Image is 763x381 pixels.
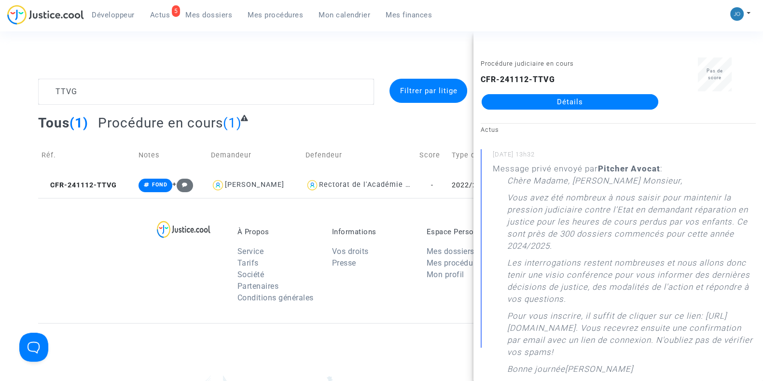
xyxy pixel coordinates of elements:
div: Domaine [50,57,74,63]
b: Pitcher Avocat [598,164,660,173]
span: Actus [150,11,170,19]
p: Vous avez été nombreux à nous saisir pour maintenir la pression judiciaire contre l'Etat en deman... [507,192,756,257]
td: Demandeur [208,138,302,172]
span: (1) [223,115,242,131]
img: icon-user.svg [211,178,225,192]
img: 45a793c8596a0d21866ab9c5374b5e4b [730,7,744,21]
small: [DATE] 13h32 [493,150,756,163]
p: Chère Madame, [PERSON_NAME] Monsieur, [507,175,682,192]
div: Message privé envoyé par : [493,163,756,380]
p: Espace Personnel [427,227,507,236]
a: Tarifs [237,258,259,268]
a: Mes procédures [427,258,484,268]
b: CFR-241112-TTVG [481,75,555,84]
a: Service [237,247,264,256]
a: Vos droits [332,247,369,256]
td: Defendeur [302,138,416,172]
a: Partenaires [237,282,279,291]
a: Mes dossiers [427,247,474,256]
a: Détails [482,94,658,110]
td: Score [416,138,448,172]
img: website_grey.svg [15,25,23,33]
span: CFR-241112-TTVG [42,181,117,189]
img: tab_domain_overview_orange.svg [39,56,47,64]
img: jc-logo.svg [7,5,84,25]
p: Les interrogations restent nombreuses et nous allons donc tenir une visio conférence pour vous in... [507,257,756,310]
a: Mes procédures [240,8,311,22]
span: + [172,180,193,188]
p: À Propos [237,227,318,236]
span: Pas de score [707,68,723,80]
a: Société [237,270,264,279]
div: [PERSON_NAME] [225,181,284,189]
span: Mes finances [386,11,432,19]
div: 5 [172,5,180,17]
a: Mes finances [378,8,440,22]
a: Conditions générales [237,293,314,302]
p: Pour vous inscrire, il suffit de cliquer sur ce lien: [URL][DOMAIN_NAME]. Vous recevrez ensuite u... [507,310,756,363]
span: Mes procédures [248,11,303,19]
span: Tous [38,115,69,131]
small: Procédure judiciaire en cours [481,60,574,67]
p: [PERSON_NAME] [565,363,633,380]
iframe: Help Scout Beacon - Open [19,333,48,362]
img: logo-lg.svg [157,221,210,238]
span: Mon calendrier [319,11,370,19]
p: Informations [332,227,412,236]
td: 2022/2023 : Mise en cause de la responsabilité de l'Etat pour non remplacement des professeurs/en... [448,172,562,198]
a: 5Actus [142,8,178,22]
div: Rectorat de l'Académie de Créteil [319,181,441,189]
span: (1) [69,115,88,131]
img: tab_keywords_by_traffic_grey.svg [110,56,117,64]
a: Presse [332,258,356,268]
img: icon-user.svg [305,178,319,192]
span: - [431,181,433,189]
div: Mots-clés [120,57,148,63]
td: Notes [135,138,208,172]
span: Développeur [92,11,135,19]
div: v 4.0.25 [27,15,47,23]
div: Domaine: [DOMAIN_NAME] [25,25,109,33]
p: Bonne journée [507,363,565,380]
span: Filtrer par litige [400,86,457,95]
span: Procédure en cours [98,115,223,131]
td: Type de dossier [448,138,562,172]
span: Mes dossiers [185,11,232,19]
td: Réf. [38,138,135,172]
img: logo_orange.svg [15,15,23,23]
a: Mes dossiers [178,8,240,22]
a: Développeur [84,8,142,22]
a: Mon profil [427,270,464,279]
span: FOND [152,182,167,188]
a: Mon calendrier [311,8,378,22]
small: Actus [481,126,499,133]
